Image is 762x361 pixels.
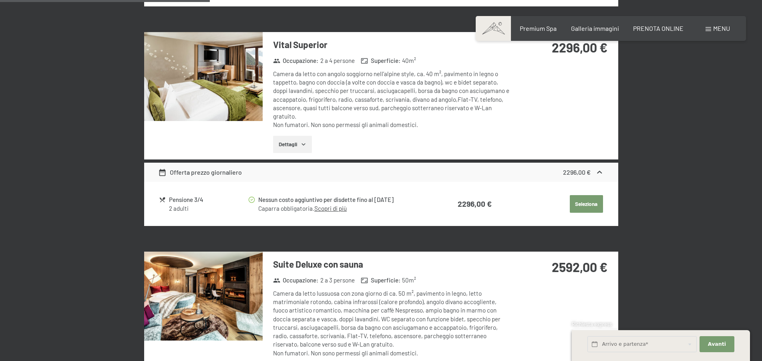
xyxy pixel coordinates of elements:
strong: 2296,00 € [552,40,607,55]
a: Premium Spa [520,24,557,32]
button: Seleziona [570,195,603,213]
img: mss_renderimg.php [144,32,263,121]
strong: 2296,00 € [563,168,591,176]
a: PRENOTA ONLINE [633,24,684,32]
strong: Occupazione : [273,56,319,65]
button: Dettagli [273,136,312,153]
span: 2 a 3 persone [320,276,355,284]
strong: Superficie : [361,276,400,284]
span: Richiesta express [572,321,612,327]
span: 2 a 4 persone [320,56,355,65]
strong: Superficie : [361,56,400,65]
div: 2 adulti [169,204,247,213]
div: Offerta prezzo giornaliero [158,167,242,177]
button: Avanti [700,336,734,353]
span: 50 m² [402,276,416,284]
strong: 2296,00 € [458,199,492,208]
a: Galleria immagini [571,24,619,32]
div: Pensione 3/4 [169,195,247,204]
div: Caparra obbligatoria. [258,204,425,213]
img: mss_renderimg.php [144,252,263,341]
a: Scopri di più [314,205,347,212]
div: Offerta prezzo giornaliero2296,00 € [144,163,618,182]
div: Camera da letto lussuosa con zona giorno di ca. 50 m², pavimento in legno, letto matrimoniale rot... [273,289,511,357]
h3: Suite Deluxe con sauna [273,258,511,270]
div: Nessun costo aggiuntivo per disdette fino al [DATE] [258,195,425,204]
strong: 2592,00 € [552,259,607,274]
strong: Occupazione : [273,276,319,284]
h3: Vital Superior [273,38,511,51]
span: Avanti [708,341,726,348]
span: 40 m² [402,56,416,65]
span: Menu [713,24,730,32]
div: Camera da letto con angolo soggiorno nell’alpine style, ca. 40 m², pavimento in legno o tappetto,... [273,70,511,129]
